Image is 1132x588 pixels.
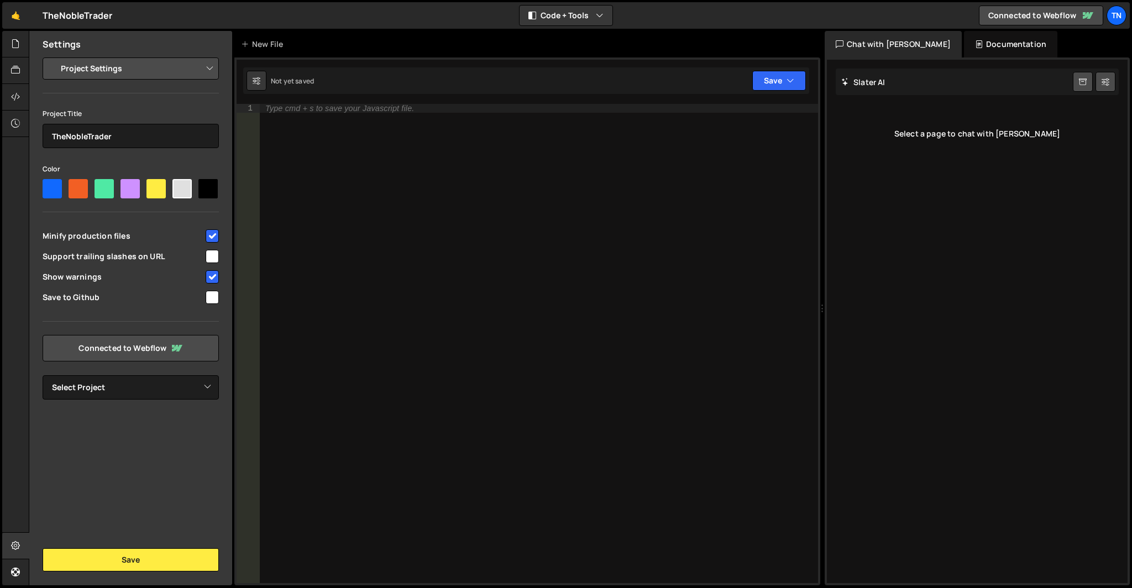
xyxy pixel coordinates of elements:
[964,31,1057,57] div: Documentation
[752,71,806,91] button: Save
[520,6,612,25] button: Code + Tools
[271,76,314,86] div: Not yet saved
[43,9,112,22] div: TheNobleTrader
[43,251,204,262] span: Support trailing slashes on URL
[43,548,219,571] button: Save
[979,6,1103,25] a: Connected to Webflow
[43,335,219,361] a: Connected to Webflow
[43,230,204,242] span: Minify production files
[43,292,204,303] span: Save to Github
[43,124,219,148] input: Project name
[43,271,204,282] span: Show warnings
[1107,6,1126,25] a: TN
[43,164,60,175] label: Color
[43,108,82,119] label: Project Title
[825,31,962,57] div: Chat with [PERSON_NAME]
[237,104,260,113] div: 1
[43,38,81,50] h2: Settings
[836,112,1119,156] div: Select a page to chat with [PERSON_NAME]
[241,39,287,50] div: New File
[265,104,414,112] div: Type cmd + s to save your Javascript file.
[841,77,885,87] h2: Slater AI
[2,2,29,29] a: 🤙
